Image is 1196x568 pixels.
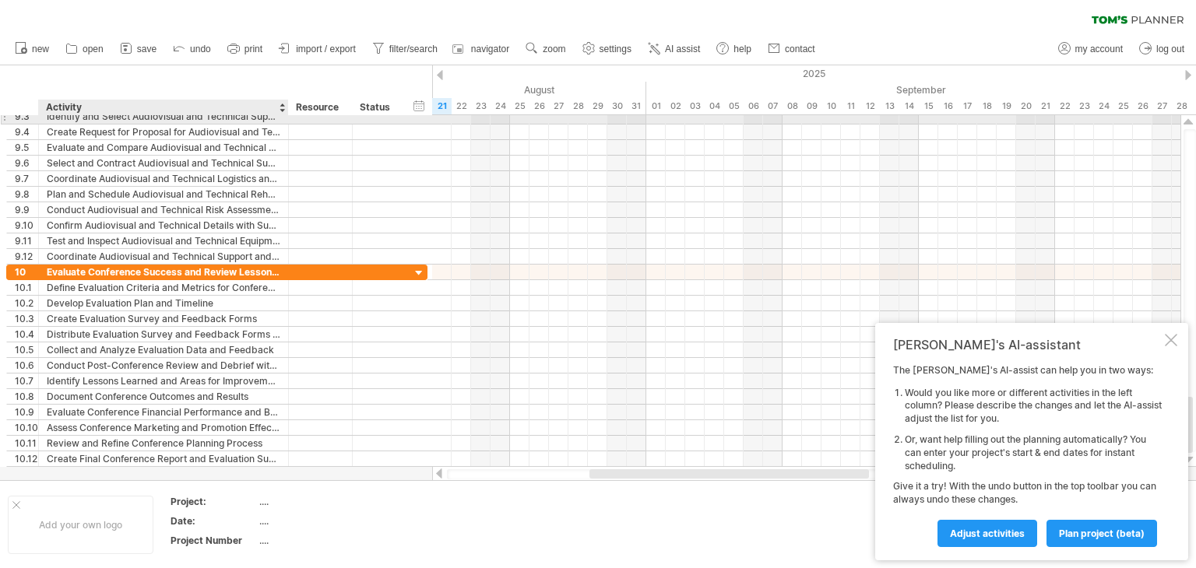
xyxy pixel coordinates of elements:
div: 9.10 [15,218,38,233]
div: Tuesday, 2 September 2025 [666,98,685,114]
a: plan project (beta) [1046,520,1157,547]
div: Evaluate and Compare Audiovisual and Technical Proposals [47,140,280,155]
div: Monday, 22 September 2025 [1055,98,1075,114]
div: Conduct Audiovisual and Technical Risk Assessment and Contingency Planning [47,202,280,217]
div: [PERSON_NAME]'s AI-assistant [893,337,1162,352]
div: Evaluate Conference Financial Performance and Budget [47,405,280,419]
div: The [PERSON_NAME]'s AI-assist can help you in two ways: Give it a try! With the undo button in th... [893,364,1162,546]
div: Test and Inspect Audiovisual and Technical Equipment [47,233,280,248]
div: 10.12 [15,451,38,466]
div: Friday, 29 August 2025 [588,98,607,114]
div: Thursday, 11 September 2025 [841,98,860,114]
div: Sunday, 31 August 2025 [627,98,646,114]
div: Review and Refine Conference Planning Process [47,436,280,451]
a: zoom [522,39,570,59]
div: 9.9 [15,202,38,217]
li: Would you like more or different activities in the left column? Please describe the changes and l... [905,387,1162,426]
div: Sunday, 24 August 2025 [491,98,510,114]
span: my account [1075,44,1123,54]
a: help [712,39,756,59]
div: Document Conference Outcomes and Results [47,389,280,404]
div: 9.7 [15,171,38,186]
div: Saturday, 6 September 2025 [744,98,763,114]
div: Friday, 5 September 2025 [724,98,744,114]
div: Tuesday, 26 August 2025 [529,98,549,114]
a: new [11,39,54,59]
a: settings [579,39,636,59]
div: Status [360,100,394,115]
div: Friday, 22 August 2025 [452,98,471,114]
div: Tuesday, 16 September 2025 [938,98,958,114]
div: 10.3 [15,311,38,326]
span: undo [190,44,211,54]
div: Wednesday, 24 September 2025 [1094,98,1113,114]
div: Define Evaluation Criteria and Metrics for Conference Success [47,280,280,295]
div: Tuesday, 23 September 2025 [1075,98,1094,114]
div: Friday, 12 September 2025 [860,98,880,114]
div: Thursday, 25 September 2025 [1113,98,1133,114]
div: Confirm Audiovisual and Technical Details with Suppliers and Venue [47,218,280,233]
span: save [137,44,157,54]
div: Coordinate Audiovisual and Technical Logistics and Timing [47,171,280,186]
div: Project Number [171,534,256,547]
div: 9.12 [15,249,38,264]
div: Identify and Select Audiovisual and Technical Suppliers [47,109,280,124]
div: Sunday, 7 September 2025 [763,98,783,114]
div: .... [259,514,390,528]
div: Evaluate Conference Success and Review Lessons Learned [47,265,280,279]
span: print [244,44,262,54]
div: Saturday, 27 September 2025 [1152,98,1172,114]
div: 10.11 [15,436,38,451]
div: 10.5 [15,342,38,357]
div: Wednesday, 10 September 2025 [821,98,841,114]
div: 10.2 [15,296,38,310]
div: Wednesday, 27 August 2025 [549,98,568,114]
div: 10 [15,265,38,279]
a: log out [1135,39,1189,59]
div: Sunday, 21 September 2025 [1036,98,1055,114]
a: AI assist [644,39,705,59]
div: Friday, 26 September 2025 [1133,98,1152,114]
div: Wednesday, 3 September 2025 [685,98,705,114]
div: Saturday, 30 August 2025 [607,98,627,114]
div: Thursday, 18 September 2025 [977,98,997,114]
div: Create Final Conference Report and Evaluation Summary [47,451,280,466]
div: Monday, 25 August 2025 [510,98,529,114]
span: new [32,44,49,54]
div: Project: [171,495,256,508]
div: 10.8 [15,389,38,404]
span: zoom [543,44,565,54]
div: Plan and Schedule Audiovisual and Technical Rehearsals [47,187,280,202]
span: import / export [296,44,356,54]
div: Distribute Evaluation Survey and Feedback Forms to Delegates [47,327,280,342]
div: Saturday, 20 September 2025 [1016,98,1036,114]
a: filter/search [368,39,442,59]
div: 9.8 [15,187,38,202]
a: import / export [275,39,361,59]
a: contact [764,39,820,59]
div: 10.7 [15,373,38,388]
div: .... [259,495,390,508]
div: Create Evaluation Survey and Feedback Forms [47,311,280,326]
div: 9.6 [15,156,38,170]
div: Sunday, 28 September 2025 [1172,98,1191,114]
a: save [116,39,161,59]
span: log out [1156,44,1184,54]
div: 10.4 [15,327,38,342]
a: Adjust activities [937,520,1037,547]
div: Monday, 1 September 2025 [646,98,666,114]
span: Adjust activities [950,528,1025,539]
div: Thursday, 21 August 2025 [432,98,452,114]
div: Resource [296,100,343,115]
span: help [733,44,751,54]
div: Coordinate Audiovisual and Technical Support and Troubleshooting [47,249,280,264]
div: 10.1 [15,280,38,295]
div: 9.4 [15,124,38,139]
div: Select and Contract Audiovisual and Technical Suppliers [47,156,280,170]
span: settings [600,44,631,54]
div: Friday, 19 September 2025 [997,98,1016,114]
div: 10.10 [15,420,38,435]
a: undo [169,39,216,59]
div: Monday, 8 September 2025 [783,98,802,114]
div: Sunday, 14 September 2025 [899,98,919,114]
